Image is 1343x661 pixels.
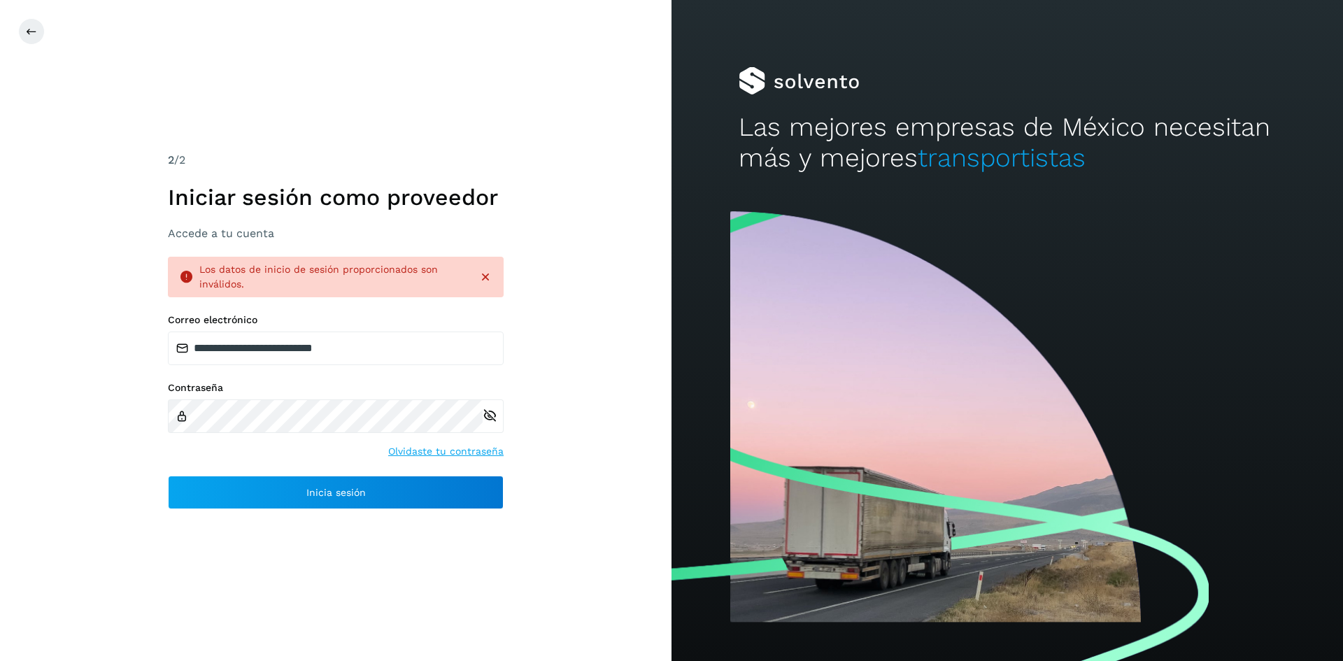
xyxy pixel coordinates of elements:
[168,227,504,240] h3: Accede a tu cuenta
[168,382,504,394] label: Contraseña
[199,262,467,292] div: Los datos de inicio de sesión proporcionados son inválidos.
[168,476,504,509] button: Inicia sesión
[168,314,504,326] label: Correo electrónico
[306,488,366,497] span: Inicia sesión
[168,152,504,169] div: /2
[388,444,504,459] a: Olvidaste tu contraseña
[739,112,1276,174] h2: Las mejores empresas de México necesitan más y mejores
[918,143,1086,173] span: transportistas
[168,184,504,211] h1: Iniciar sesión como proveedor
[168,153,174,166] span: 2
